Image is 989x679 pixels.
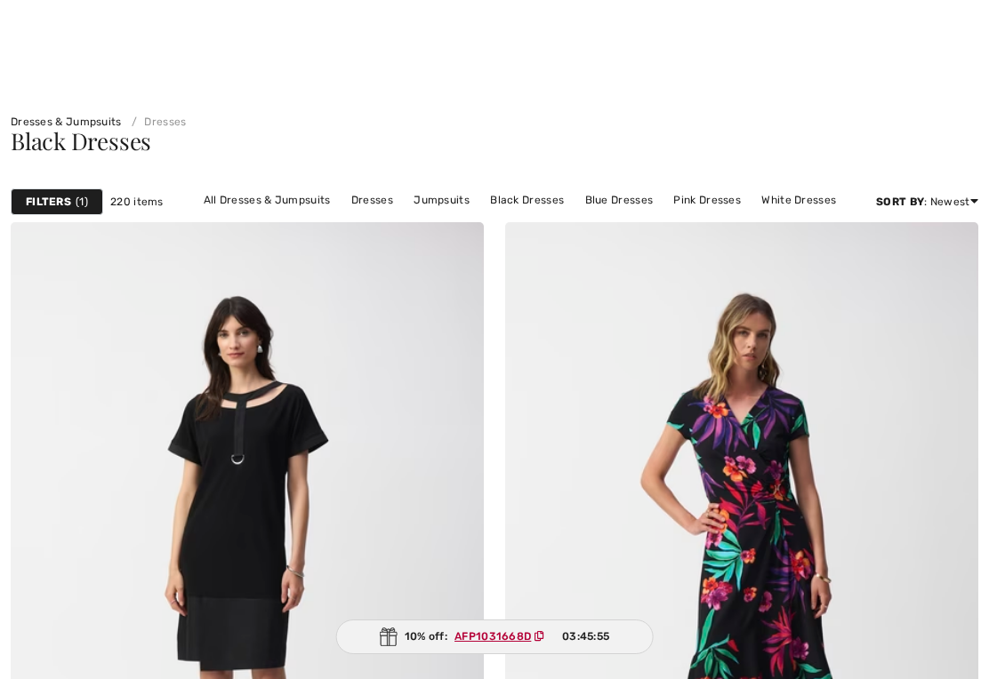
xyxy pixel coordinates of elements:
a: All Dresses & Jumpsuits [195,188,340,212]
a: Blue Dresses [576,188,663,212]
span: 220 items [110,194,164,210]
a: Jumpsuits [405,188,478,212]
strong: Sort By [876,196,924,208]
div: : Newest [876,194,978,210]
a: [PERSON_NAME] Dresses [366,212,518,235]
img: Gift.svg [380,627,398,646]
ins: AFP1031668D [454,630,531,643]
a: Dresses & Jumpsuits [11,116,122,128]
strong: Filters [26,194,71,210]
a: [PERSON_NAME] Dresses [521,212,672,235]
span: 1 [76,194,88,210]
span: 03:45:55 [562,628,609,644]
a: White Dresses [752,188,845,212]
span: Black Dresses [11,125,151,156]
a: Dresses [342,188,402,212]
div: 10% off: [336,619,654,654]
a: Pink Dresses [664,188,750,212]
a: Dresses [125,116,186,128]
a: Black Dresses [481,188,573,212]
